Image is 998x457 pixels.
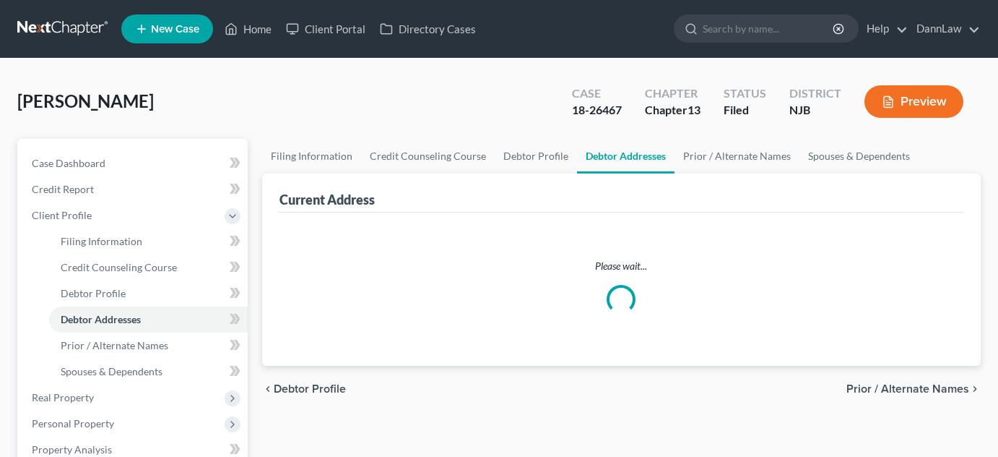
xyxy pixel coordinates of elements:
[703,15,835,42] input: Search by name...
[262,383,274,395] i: chevron_left
[799,139,919,174] a: Spouses & Dependents
[572,85,622,102] div: Case
[49,359,248,385] a: Spouses & Dependents
[49,281,248,307] a: Debtor Profile
[687,103,700,116] span: 13
[49,228,248,255] a: Filing Information
[846,383,969,395] span: Prior / Alternate Names
[151,24,199,35] span: New Case
[61,235,142,247] span: Filing Information
[32,183,94,195] span: Credit Report
[217,16,279,42] a: Home
[32,443,112,456] span: Property Analysis
[274,383,346,395] span: Debtor Profile
[724,85,766,102] div: Status
[32,417,114,430] span: Personal Property
[17,90,154,111] span: [PERSON_NAME]
[279,16,373,42] a: Client Portal
[61,339,168,351] span: Prior / Alternate Names
[373,16,483,42] a: Directory Cases
[495,139,577,174] a: Debtor Profile
[279,191,375,208] div: Current Address
[49,333,248,359] a: Prior / Alternate Names
[577,139,674,174] a: Debtor Addresses
[789,102,841,119] div: NJB
[969,383,981,395] i: chevron_right
[572,102,622,119] div: 18-26467
[291,259,953,273] p: Please wait...
[49,255,248,281] a: Credit Counseling Course
[20,150,248,176] a: Case Dashboard
[789,85,841,102] div: District
[724,102,766,119] div: Filed
[61,365,162,377] span: Spouses & Dependents
[32,391,94,403] span: Real Property
[864,85,963,118] button: Preview
[61,313,141,325] span: Debtor Addresses
[20,176,248,202] a: Credit Report
[846,383,981,395] button: Prior / Alternate Names chevron_right
[674,139,799,174] a: Prior / Alternate Names
[32,209,92,221] span: Client Profile
[49,307,248,333] a: Debtor Addresses
[32,157,105,169] span: Case Dashboard
[361,139,495,174] a: Credit Counseling Course
[61,287,126,299] span: Debtor Profile
[61,261,177,273] span: Credit Counseling Course
[645,102,700,119] div: Chapter
[859,16,908,42] a: Help
[262,139,361,174] a: Filing Information
[645,85,700,102] div: Chapter
[909,16,980,42] a: DannLaw
[262,383,346,395] button: chevron_left Debtor Profile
